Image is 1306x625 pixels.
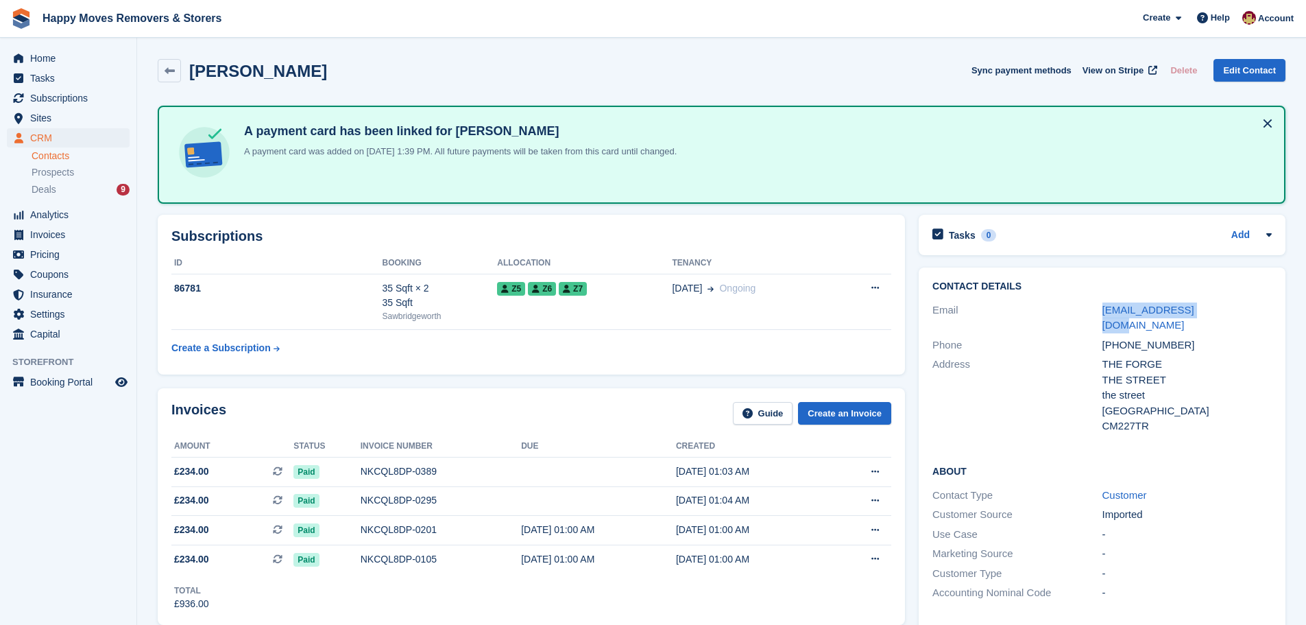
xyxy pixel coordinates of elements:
[1102,585,1272,601] div: -
[361,436,522,458] th: Invoice number
[932,464,1272,477] h2: About
[932,281,1272,292] h2: Contact Details
[1077,59,1160,82] a: View on Stripe
[1102,489,1147,501] a: Customer
[719,283,755,294] span: Ongoing
[1102,304,1194,331] a: [EMAIL_ADDRESS][DOMAIN_NAME]
[7,373,130,392] a: menu
[7,89,130,108] a: menu
[293,465,319,479] span: Paid
[30,108,112,128] span: Sites
[672,252,835,274] th: Tenancy
[932,338,1102,353] div: Phone
[30,245,112,264] span: Pricing
[676,493,831,508] div: [DATE] 01:04 AM
[7,265,130,284] a: menu
[12,355,136,369] span: Storefront
[932,546,1102,562] div: Marketing Source
[293,553,319,567] span: Paid
[174,464,209,479] span: £234.00
[932,566,1102,582] div: Customer Type
[171,335,280,361] a: Create a Subscription
[1213,59,1285,82] a: Edit Contact
[361,493,522,508] div: NKCQL8DP-0295
[383,310,498,322] div: Sawbridgeworth
[949,229,976,241] h2: Tasks
[1165,59,1202,82] button: Delete
[1231,228,1250,244] a: Add
[37,7,227,30] a: Happy Moves Removers & Storers
[1102,507,1272,523] div: Imported
[932,357,1102,434] div: Address
[361,523,522,537] div: NKCQL8DP-0201
[383,252,498,274] th: Booking
[30,225,112,244] span: Invoices
[521,436,676,458] th: Due
[361,464,522,479] div: NKCQL8DP-0389
[932,303,1102,333] div: Email
[528,282,556,296] span: Z6
[7,245,130,264] a: menu
[171,436,293,458] th: Amount
[32,166,74,179] span: Prospects
[176,123,233,181] img: card-linked-ebf98d0992dc2aeb22e95c0e3c79077019eb2392cfd83c6a337811c24bc77127.svg
[1102,566,1272,582] div: -
[30,89,112,108] span: Subscriptions
[293,436,360,458] th: Status
[239,145,677,158] p: A payment card was added on [DATE] 1:39 PM. All future payments will be taken from this card unti...
[1102,418,1272,434] div: CM227TR
[676,464,831,479] div: [DATE] 01:03 AM
[293,494,319,508] span: Paid
[171,281,383,296] div: 86781
[676,436,831,458] th: Created
[559,282,587,296] span: Z7
[383,281,498,310] div: 35 Sqft × 2 35 Sqft
[7,128,130,148] a: menu
[932,507,1102,523] div: Customer Source
[7,305,130,324] a: menu
[189,62,327,80] h2: [PERSON_NAME]
[1102,527,1272,543] div: -
[798,402,891,425] a: Create an Invoice
[30,49,112,68] span: Home
[32,183,56,196] span: Deals
[676,552,831,567] div: [DATE] 01:00 AM
[7,49,130,68] a: menu
[30,205,112,224] span: Analytics
[171,341,271,355] div: Create a Subscription
[1102,546,1272,562] div: -
[174,493,209,508] span: £234.00
[171,228,891,244] h2: Subscriptions
[7,108,130,128] a: menu
[981,229,997,241] div: 0
[117,184,130,196] div: 9
[7,205,130,224] a: menu
[30,373,112,392] span: Booking Portal
[1083,64,1144,78] span: View on Stripe
[733,402,793,425] a: Guide
[7,69,130,88] a: menu
[932,488,1102,504] div: Contact Type
[932,527,1102,543] div: Use Case
[113,374,130,390] a: Preview store
[672,281,702,296] span: [DATE]
[1102,338,1272,353] div: [PHONE_NUMBER]
[971,59,1072,82] button: Sync payment methods
[32,165,130,180] a: Prospects
[30,285,112,304] span: Insurance
[1242,11,1256,25] img: Steven Fry
[497,252,672,274] th: Allocation
[932,585,1102,601] div: Accounting Nominal Code
[174,552,209,567] span: £234.00
[676,523,831,537] div: [DATE] 01:00 AM
[1102,403,1272,419] div: [GEOGRAPHIC_DATA]
[239,123,677,139] h4: A payment card has been linked for [PERSON_NAME]
[521,523,676,537] div: [DATE] 01:00 AM
[174,585,209,597] div: Total
[171,402,226,425] h2: Invoices
[30,325,112,344] span: Capital
[1102,357,1272,373] div: THE FORGE
[30,305,112,324] span: Settings
[30,128,112,148] span: CRM
[7,325,130,344] a: menu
